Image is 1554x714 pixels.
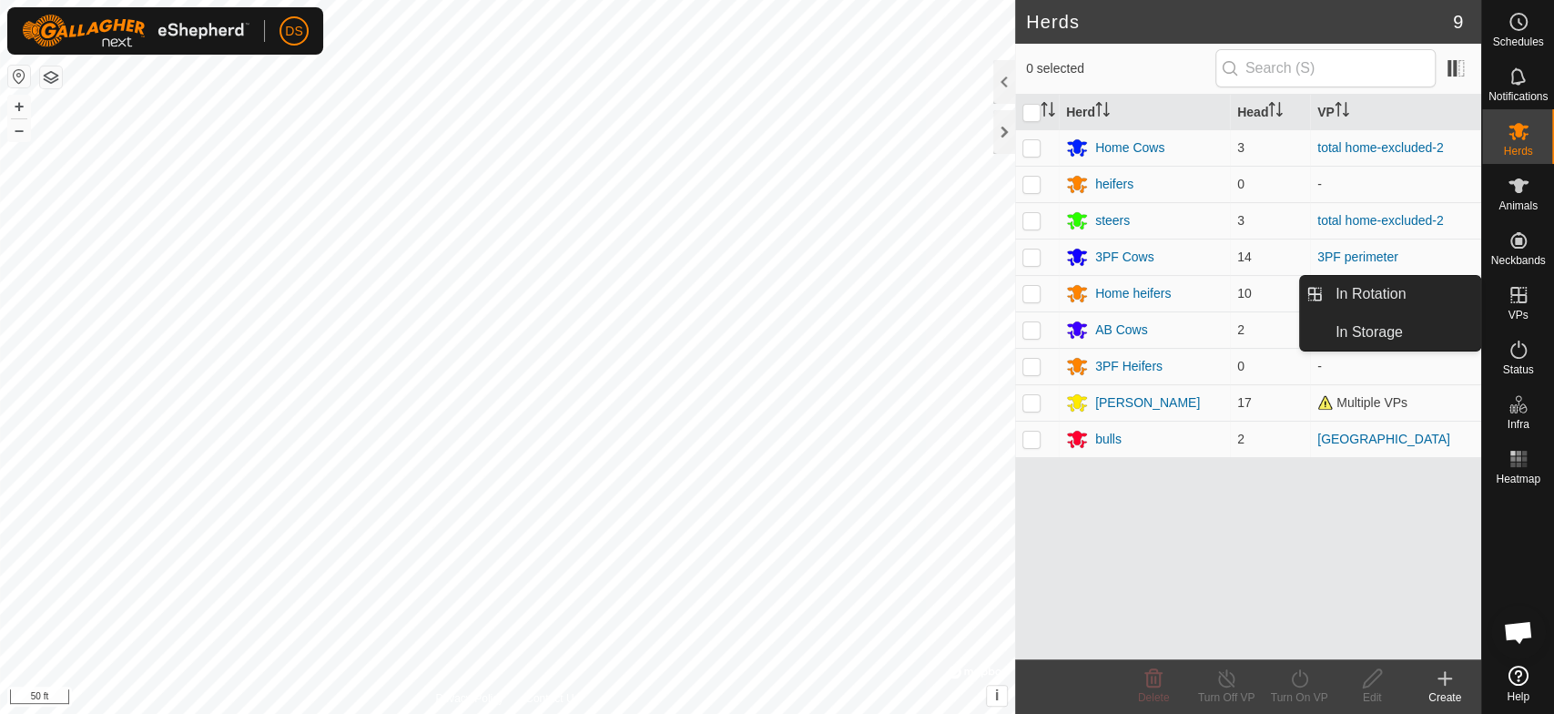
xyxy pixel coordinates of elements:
[8,66,30,87] button: Reset Map
[1498,200,1538,211] span: Animals
[1237,322,1244,337] span: 2
[1041,105,1055,119] p-sorticon: Activate to sort
[1492,36,1543,47] span: Schedules
[1237,432,1244,446] span: 2
[1095,430,1122,449] div: bulls
[1237,177,1244,191] span: 0
[1237,286,1252,301] span: 10
[1095,175,1133,194] div: heifers
[1325,314,1480,351] a: In Storage
[1317,140,1444,155] a: total home-excluded-2
[1230,95,1310,130] th: Head
[1268,105,1283,119] p-sorticon: Activate to sort
[1310,166,1481,202] td: -
[1095,393,1200,413] div: [PERSON_NAME]
[987,686,1007,706] button: i
[1317,395,1407,410] span: Multiple VPs
[1488,91,1548,102] span: Notifications
[525,690,579,707] a: Contact Us
[1507,419,1529,430] span: Infra
[1490,255,1545,266] span: Neckbands
[1095,211,1130,230] div: steers
[1317,432,1450,446] a: [GEOGRAPHIC_DATA]
[1317,250,1398,264] a: 3PF perimeter
[1095,138,1164,158] div: Home Cows
[8,96,30,117] button: +
[8,119,30,141] button: –
[40,66,62,88] button: Map Layers
[1453,8,1463,36] span: 9
[1491,605,1546,659] div: Open chat
[1237,395,1252,410] span: 17
[1026,11,1453,33] h2: Herds
[1095,248,1154,267] div: 3PF Cows
[1496,474,1540,484] span: Heatmap
[1237,250,1252,264] span: 14
[1503,146,1532,157] span: Herds
[1237,213,1244,228] span: 3
[1190,689,1263,706] div: Turn Off VP
[22,15,249,47] img: Gallagher Logo
[1502,364,1533,375] span: Status
[1336,321,1403,343] span: In Storage
[1336,283,1406,305] span: In Rotation
[1026,59,1215,78] span: 0 selected
[1408,689,1481,706] div: Create
[1237,140,1244,155] span: 3
[1317,213,1444,228] a: total home-excluded-2
[1095,284,1171,303] div: Home heifers
[1059,95,1230,130] th: Herd
[1325,276,1480,312] a: In Rotation
[1263,689,1336,706] div: Turn On VP
[1095,357,1163,376] div: 3PF Heifers
[1138,691,1170,704] span: Delete
[435,690,503,707] a: Privacy Policy
[1310,95,1481,130] th: VP
[1215,49,1436,87] input: Search (S)
[995,688,999,703] span: i
[1507,691,1529,702] span: Help
[1300,314,1480,351] li: In Storage
[1095,321,1148,340] div: AB Cows
[1482,658,1554,709] a: Help
[1335,105,1349,119] p-sorticon: Activate to sort
[1237,359,1244,373] span: 0
[1095,105,1110,119] p-sorticon: Activate to sort
[1300,276,1480,312] li: In Rotation
[1336,689,1408,706] div: Edit
[1508,310,1528,321] span: VPs
[1310,348,1481,384] td: -
[285,22,302,41] span: DS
